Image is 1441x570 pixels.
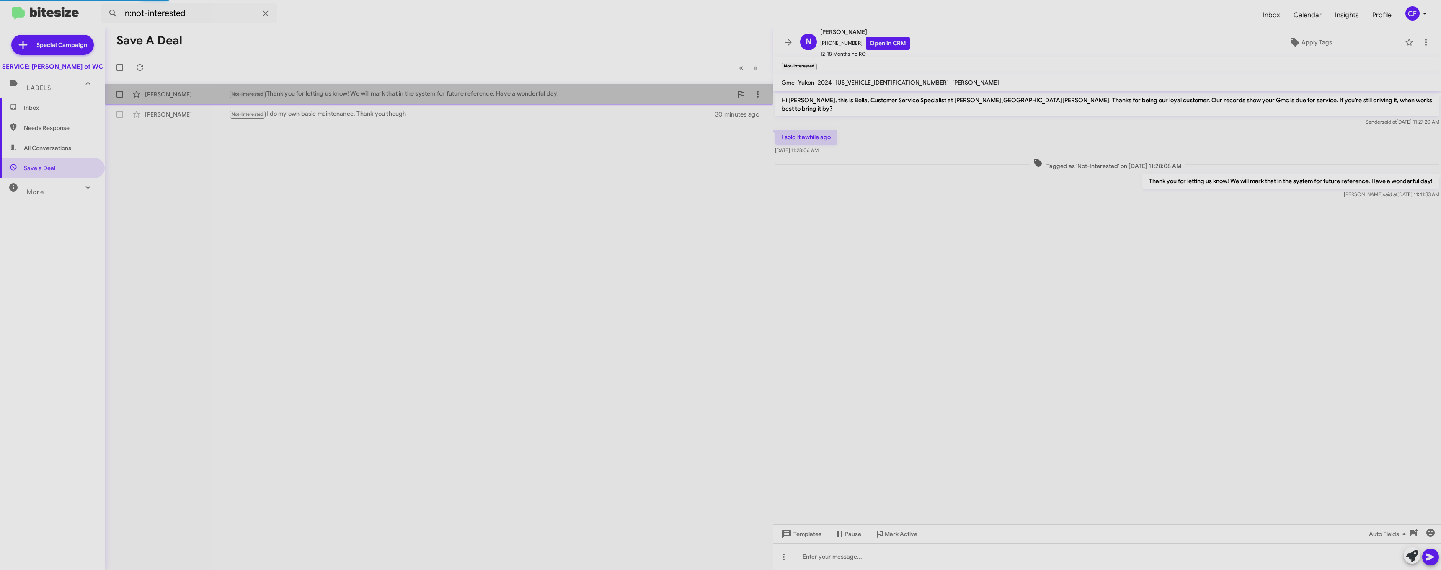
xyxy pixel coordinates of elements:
[101,3,277,23] input: Search
[1369,526,1409,541] span: Auto Fields
[27,84,51,92] span: Labels
[782,79,795,86] span: Gmc
[24,124,95,132] span: Needs Response
[229,89,733,99] div: Thank you for letting us know! We will mark that in the system for future reference. Have a wonde...
[2,62,103,71] div: SERVICE: [PERSON_NAME] of WC
[716,110,766,119] div: 30 minutes ago
[1398,6,1432,21] button: CF
[1383,191,1397,197] span: said at
[1302,35,1332,50] span: Apply Tags
[818,79,832,86] span: 2024
[116,34,182,47] h1: Save a Deal
[1405,6,1420,21] div: CF
[739,62,744,73] span: «
[753,62,758,73] span: »
[845,526,861,541] span: Pause
[1382,119,1397,125] span: said at
[24,144,71,152] span: All Conversations
[775,93,1439,116] p: Hi [PERSON_NAME], this is Bella, Customer Service Specialist at [PERSON_NAME][GEOGRAPHIC_DATA][PE...
[820,50,910,58] span: 12-18 Months no RO
[775,130,837,145] p: I sold it awhile ago
[24,164,55,172] span: Save a Deal
[145,110,229,119] div: [PERSON_NAME]
[782,63,817,70] small: Not-Interested
[820,27,910,37] span: [PERSON_NAME]
[1366,119,1439,125] span: Sender [DATE] 11:27:20 AM
[232,91,264,97] span: Not-Interested
[866,37,910,50] a: Open in CRM
[232,111,264,117] span: Not-Interested
[1256,3,1287,27] a: Inbox
[1328,3,1366,27] a: Insights
[24,104,95,112] span: Inbox
[145,90,229,98] div: [PERSON_NAME]
[806,35,812,49] span: N
[798,79,814,86] span: Yukon
[1344,191,1439,197] span: [PERSON_NAME] [DATE] 11:41:33 AM
[1219,35,1401,50] button: Apply Tags
[952,79,999,86] span: [PERSON_NAME]
[828,526,868,541] button: Pause
[734,59,749,76] button: Previous
[229,109,716,119] div: I do my own basic maintenance. Thank you though
[868,526,924,541] button: Mark Active
[27,188,44,196] span: More
[1030,158,1185,170] span: Tagged as 'Not-Interested' on [DATE] 11:28:08 AM
[734,59,763,76] nav: Page navigation example
[835,79,949,86] span: [US_VEHICLE_IDENTIFICATION_NUMBER]
[1142,174,1439,189] p: Thank you for letting us know! We will mark that in the system for future reference. Have a wonde...
[1366,3,1398,27] a: Profile
[1287,3,1328,27] a: Calendar
[773,526,828,541] button: Templates
[11,35,94,55] a: Special Campaign
[36,41,87,49] span: Special Campaign
[775,147,819,153] span: [DATE] 11:28:06 AM
[780,526,821,541] span: Templates
[1362,526,1416,541] button: Auto Fields
[748,59,763,76] button: Next
[820,37,910,50] span: [PHONE_NUMBER]
[885,526,917,541] span: Mark Active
